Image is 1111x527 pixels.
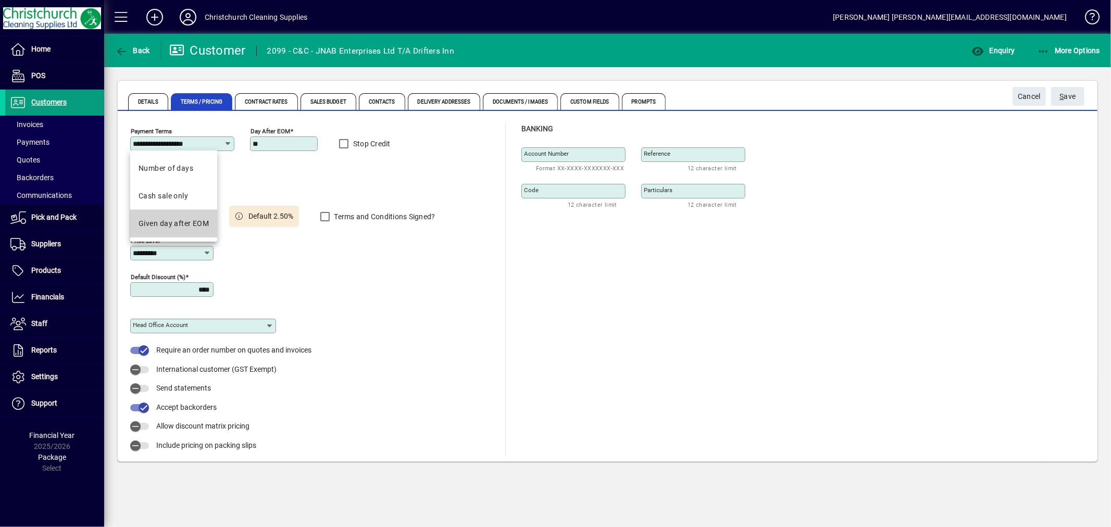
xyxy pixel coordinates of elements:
span: Contacts [359,93,405,110]
span: Staff [31,319,47,328]
span: Accept backorders [156,403,217,411]
span: Default 2.50% [249,211,294,222]
mat-hint: 12 character limit [688,198,737,210]
span: Enquiry [971,46,1015,55]
div: Cash sale only [139,191,188,202]
span: Products [31,266,61,274]
label: Terms and Conditions Signed? [332,211,435,222]
label: Stop Credit [351,139,391,149]
mat-option: Cash sale only [130,182,217,210]
span: Require an order number on quotes and invoices [156,346,311,354]
span: Pick and Pack [31,213,77,221]
a: Suppliers [5,231,104,257]
div: Christchurch Cleaning Supplies [205,9,307,26]
div: Given day after EOM [139,218,209,229]
a: Invoices [5,116,104,133]
button: Cancel [1013,87,1046,106]
span: Send statements [156,384,211,392]
span: Custom Fields [560,93,619,110]
button: Enquiry [969,41,1017,60]
a: Quotes [5,151,104,169]
div: Customer [169,42,246,59]
mat-hint: Format XX-XXXX-XXXXXXX-XXX [536,162,624,174]
span: Allow discount matrix pricing [156,422,249,430]
button: Profile [171,8,205,27]
mat-label: Reference [644,150,670,157]
span: Communications [10,191,72,199]
span: Home [31,45,51,53]
span: Cancel [1018,88,1041,105]
a: Financials [5,284,104,310]
span: POS [31,71,45,80]
div: 2099 - C&C - JNAB Enterprises Ltd T/A Drifters Inn [267,43,455,59]
a: Support [5,391,104,417]
mat-label: Particulars [644,186,672,194]
span: Invoices [10,120,43,129]
span: Financial Year [30,431,75,440]
a: Knowledge Base [1077,2,1098,36]
mat-label: Account number [524,150,569,157]
mat-label: Day after EOM [251,128,290,135]
button: Back [113,41,153,60]
a: Home [5,36,104,62]
mat-hint: 12 character limit [688,162,737,174]
a: POS [5,63,104,89]
span: Suppliers [31,240,61,248]
span: Details [128,93,168,110]
a: Staff [5,311,104,337]
span: Payments [10,138,49,146]
span: Sales Budget [301,93,356,110]
mat-label: Head Office Account [133,321,188,329]
span: Quotes [10,156,40,164]
span: Terms / Pricing [171,93,233,110]
span: Financials [31,293,64,301]
app-page-header-button: Back [104,41,161,60]
span: Documents / Images [483,93,558,110]
span: Banking [521,124,553,133]
span: Back [115,46,150,55]
span: Backorders [10,173,54,182]
span: ave [1060,88,1076,105]
button: More Options [1034,41,1103,60]
mat-option: Number of days [130,155,217,182]
mat-label: Code [524,186,539,194]
button: Save [1051,87,1084,106]
a: Reports [5,337,104,363]
mat-label: Payment Terms [131,128,172,135]
span: Prompts [622,93,666,110]
span: Support [31,399,57,407]
a: Communications [5,186,104,204]
span: Reports [31,346,57,354]
span: Contract Rates [235,93,297,110]
div: [PERSON_NAME] [PERSON_NAME][EMAIL_ADDRESS][DOMAIN_NAME] [833,9,1067,26]
mat-hint: 12 character limit [568,198,617,210]
mat-option: Given day after EOM [130,210,217,237]
a: Settings [5,364,104,390]
div: Number of days [139,163,193,174]
span: More Options [1037,46,1101,55]
span: Settings [31,372,58,381]
button: Add [138,8,171,27]
span: S [1060,92,1064,101]
a: Backorders [5,169,104,186]
span: Delivery Addresses [408,93,481,110]
span: Include pricing on packing slips [156,441,256,449]
mat-label: Default Discount (%) [131,273,185,281]
a: Pick and Pack [5,205,104,231]
span: International customer (GST Exempt) [156,365,277,373]
a: Products [5,258,104,284]
span: Customers [31,98,67,106]
span: Package [38,453,66,461]
a: Payments [5,133,104,151]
